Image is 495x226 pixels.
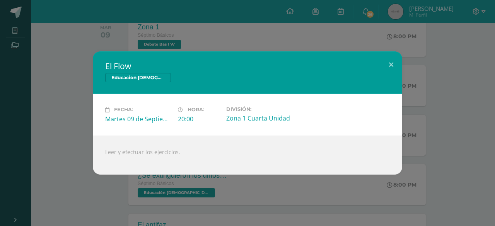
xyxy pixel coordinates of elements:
div: Martes 09 de Septiembre [105,115,172,123]
h2: El Flow [105,61,390,71]
span: Hora: [188,107,204,113]
label: División: [226,106,293,112]
span: Educación [DEMOGRAPHIC_DATA][PERSON_NAME] [105,73,171,82]
div: 20:00 [178,115,220,123]
div: Zona 1 Cuarta Unidad [226,114,293,122]
div: Leer y efectuar los ejercicios. [93,136,402,175]
button: Close (Esc) [380,51,402,78]
span: Fecha: [114,107,133,113]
